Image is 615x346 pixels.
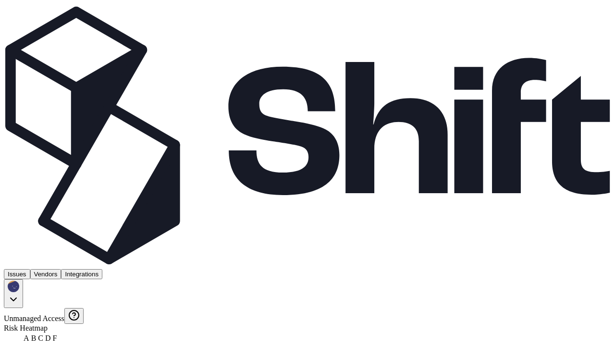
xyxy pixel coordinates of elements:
div: C [38,334,43,343]
button: Issues [4,269,30,279]
div: Unmanaged Access [4,308,611,324]
button: Integrations [61,269,102,279]
div: B [31,334,37,343]
div: A [24,334,29,343]
div: Risk Heatmap [4,324,611,333]
div: D [45,334,51,343]
div: F [53,334,57,343]
button: Vendors [30,269,61,279]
